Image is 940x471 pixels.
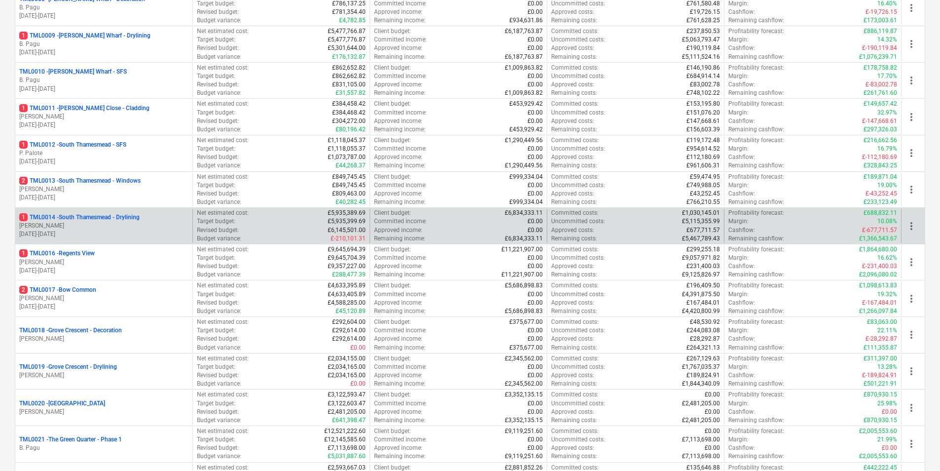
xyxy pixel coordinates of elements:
[197,226,239,235] p: Revised budget :
[332,8,366,16] p: £781,354.40
[328,209,366,217] p: £5,935,389.69
[686,125,720,134] p: £156,603.39
[728,217,749,226] p: Margin :
[551,173,599,181] p: Committed costs :
[862,44,897,52] p: £-190,119.84
[862,226,897,235] p: £-677,711.57
[197,27,249,36] p: Net estimated cost :
[509,173,543,181] p: £999,334.04
[19,177,188,202] div: 2TML0013 -South Thamesmead - Windows[PERSON_NAME][DATE]-[DATE]
[905,75,917,86] span: more_vert
[374,109,427,117] p: Committed income :
[19,113,188,121] p: [PERSON_NAME]
[728,80,755,89] p: Cashflow :
[19,40,188,48] p: B. Pagu
[686,89,720,97] p: £748,102.22
[877,145,897,153] p: 16.79%
[197,262,239,271] p: Revised budget :
[682,36,720,44] p: £5,063,793.47
[332,72,366,80] p: £862,662.82
[19,12,188,20] p: [DATE] - [DATE]
[728,89,784,97] p: Remaining cashflow :
[19,399,105,408] p: TML0020 - [GEOGRAPHIC_DATA]
[728,53,784,61] p: Remaining cashflow :
[551,44,594,52] p: Approved costs :
[197,209,249,217] p: Net estimated cost :
[864,89,897,97] p: £261,761.60
[197,153,239,161] p: Revised budget :
[197,72,235,80] p: Target budget :
[877,109,897,117] p: 32.97%
[905,184,917,196] span: more_vert
[728,16,784,25] p: Remaining cashflow :
[728,145,749,153] p: Margin :
[728,198,784,206] p: Remaining cashflow :
[197,198,241,206] p: Budget variance :
[19,326,122,335] p: TML0018 - Grove Crescent - Decoration
[690,173,720,181] p: £59,474.95
[19,177,28,185] span: 2
[374,117,422,125] p: Approved income :
[19,408,188,416] p: [PERSON_NAME]
[328,136,366,145] p: £1,118,045.37
[19,363,188,380] div: TML0019 -Grove Crescent - Drylining[PERSON_NAME]
[527,254,543,262] p: £0.00
[877,217,897,226] p: 10.08%
[19,294,188,303] p: [PERSON_NAME]
[527,8,543,16] p: £0.00
[19,435,188,452] div: TML0021 -The Green Quarter - Phase 1B. Pagu
[19,32,188,57] div: 1TML0009 -[PERSON_NAME] Wharf - DryliningB. Pagu[DATE]-[DATE]
[197,117,239,125] p: Revised budget :
[197,145,235,153] p: Target budget :
[19,48,188,57] p: [DATE] - [DATE]
[527,145,543,153] p: £0.00
[686,181,720,190] p: £749,988.05
[551,198,597,206] p: Remaining costs :
[505,209,543,217] p: £6,834,333.11
[728,100,784,108] p: Profitability forecast :
[862,153,897,161] p: £-112,180.69
[19,68,188,93] div: TML0010 -[PERSON_NAME] Wharf - SFSB. Pagu[DATE]-[DATE]
[505,89,543,97] p: £1,009,863.82
[864,136,897,145] p: £216,662.56
[336,198,366,206] p: £40,282.45
[859,235,897,243] p: £1,366,543.67
[374,100,411,108] p: Client budget :
[197,181,235,190] p: Target budget :
[197,190,239,198] p: Revised budget :
[19,286,28,294] span: 2
[728,125,784,134] p: Remaining cashflow :
[19,32,150,40] p: TML0009 - [PERSON_NAME] Wharf - Drylining
[19,177,141,185] p: TML0013 - South Thamesmead - Windows
[551,109,605,117] p: Uncommitted costs :
[686,198,720,206] p: £766,210.55
[197,16,241,25] p: Budget variance :
[19,194,188,202] p: [DATE] - [DATE]
[336,89,366,97] p: £31,557.82
[864,198,897,206] p: £233,123.49
[19,230,188,238] p: [DATE] - [DATE]
[527,226,543,235] p: £0.00
[374,217,427,226] p: Committed income :
[332,53,366,61] p: £176,132.87
[19,399,188,416] div: TML0020 -[GEOGRAPHIC_DATA][PERSON_NAME]
[877,254,897,262] p: 16.62%
[551,117,594,125] p: Approved costs :
[864,16,897,25] p: £173,003.61
[728,72,749,80] p: Margin :
[682,235,720,243] p: £5,467,789.43
[551,254,605,262] p: Uncommitted costs :
[505,53,543,61] p: £6,187,763.87
[686,226,720,235] p: £677,711.57
[551,190,594,198] p: Approved costs :
[686,100,720,108] p: £153,195.80
[374,235,425,243] p: Remaining income :
[197,109,235,117] p: Target budget :
[905,329,917,341] span: more_vert
[19,141,28,149] span: 1
[374,44,422,52] p: Approved income :
[19,326,188,343] div: TML0018 -Grove Crescent - Decoration[PERSON_NAME]
[865,80,897,89] p: £-83,002.78
[336,125,366,134] p: £80,196.42
[332,100,366,108] p: £384,458.42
